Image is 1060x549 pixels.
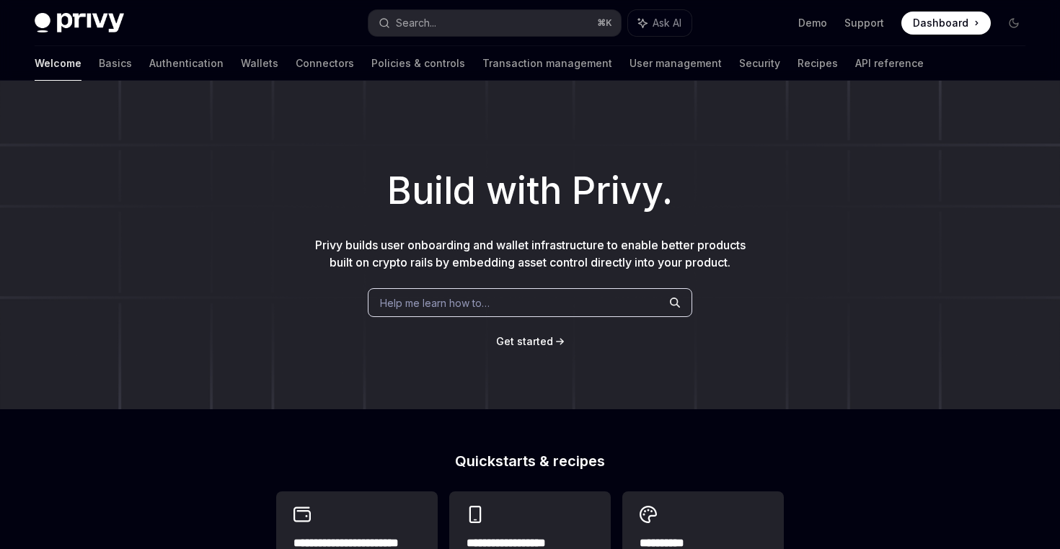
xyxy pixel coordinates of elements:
span: Help me learn how to… [380,295,490,311]
span: Get started [496,335,553,347]
span: ⌘ K [597,17,612,29]
span: Ask AI [653,16,681,30]
a: Welcome [35,46,81,81]
a: Support [844,16,884,30]
h2: Quickstarts & recipes [276,454,784,468]
a: Basics [99,46,132,81]
h1: Build with Privy. [23,163,1037,219]
a: Security [739,46,780,81]
button: Search...⌘K [368,10,620,36]
span: Dashboard [913,16,968,30]
span: Privy builds user onboarding and wallet infrastructure to enable better products built on crypto ... [315,238,746,269]
div: Search... [396,14,436,32]
a: API reference [855,46,924,81]
a: Demo [798,16,827,30]
a: Get started [496,334,553,349]
button: Toggle dark mode [1002,12,1025,35]
a: Connectors [296,46,354,81]
a: Dashboard [901,12,991,35]
a: Policies & controls [371,46,465,81]
img: dark logo [35,13,124,33]
a: User management [630,46,722,81]
a: Wallets [241,46,278,81]
a: Authentication [149,46,224,81]
a: Recipes [798,46,838,81]
button: Ask AI [628,10,692,36]
a: Transaction management [482,46,612,81]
